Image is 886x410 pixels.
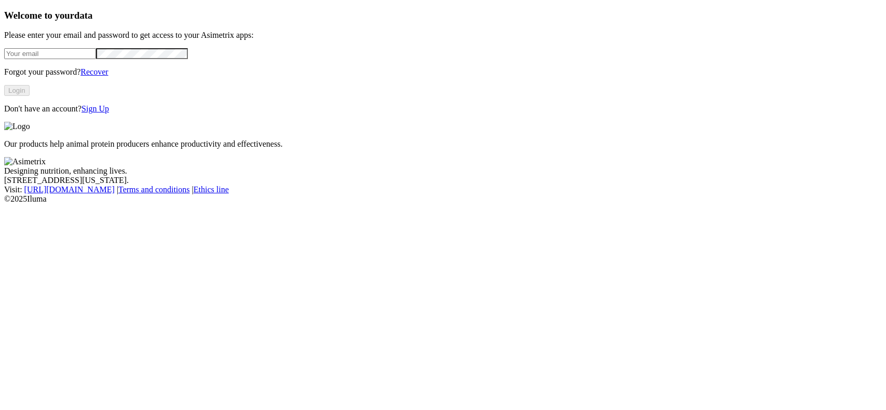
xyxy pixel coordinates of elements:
div: Visit : | | [4,185,882,194]
p: Please enter your email and password to get access to your Asimetrix apps: [4,31,882,40]
button: Login [4,85,30,96]
a: Recover [80,67,108,76]
p: Forgot your password? [4,67,882,77]
a: Sign Up [81,104,109,113]
input: Your email [4,48,96,59]
div: [STREET_ADDRESS][US_STATE]. [4,176,882,185]
h3: Welcome to your [4,10,882,21]
a: [URL][DOMAIN_NAME] [24,185,115,194]
div: Designing nutrition, enhancing lives. [4,166,882,176]
img: Logo [4,122,30,131]
p: Don't have an account? [4,104,882,114]
a: Ethics line [194,185,229,194]
img: Asimetrix [4,157,46,166]
p: Our products help animal protein producers enhance productivity and effectiveness. [4,139,882,149]
div: © 2025 Iluma [4,194,882,204]
a: Terms and conditions [118,185,190,194]
span: data [74,10,92,21]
